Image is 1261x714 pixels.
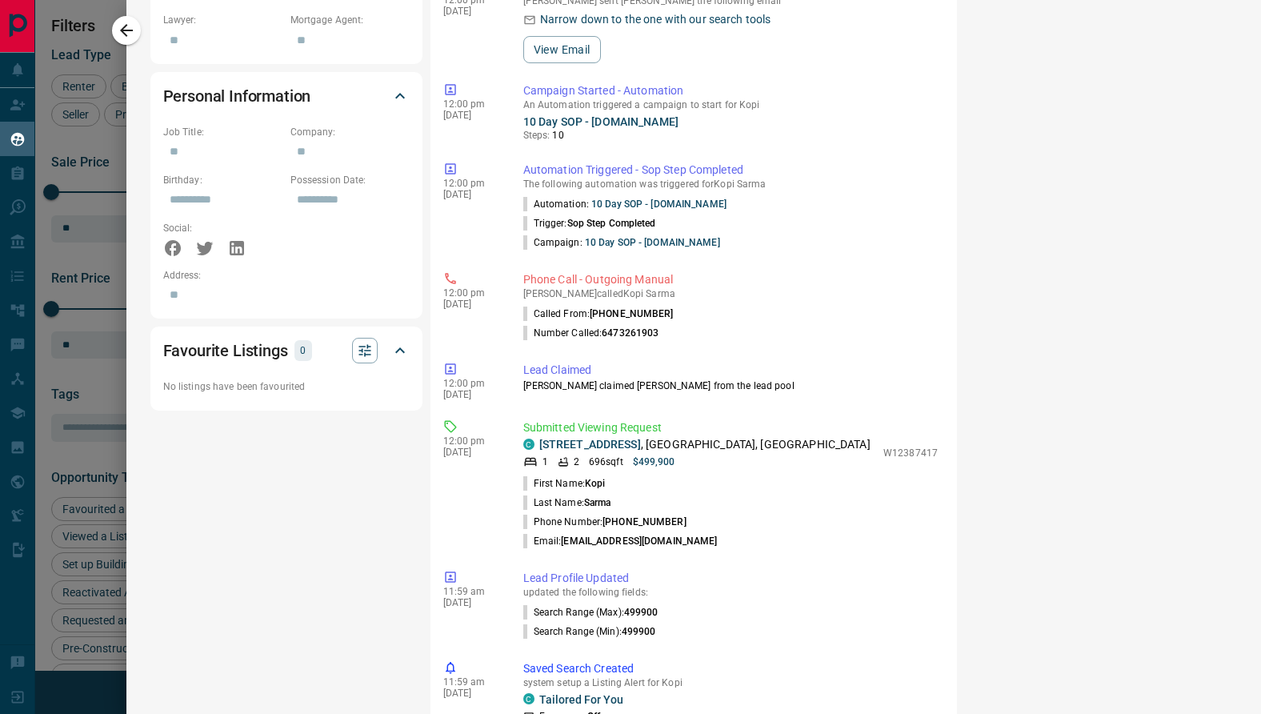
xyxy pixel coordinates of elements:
p: [DATE] [443,110,499,121]
a: 10 Day SOP - [DOMAIN_NAME] [523,115,679,128]
a: 10 Day SOP - [DOMAIN_NAME] [591,199,727,210]
p: 0 [299,342,307,359]
p: 12:00 pm [443,178,499,189]
p: 12:00 pm [443,435,499,447]
p: 2 [574,455,579,469]
p: Number Called: [523,326,659,340]
p: 1 [542,455,548,469]
p: W12387417 [883,446,938,460]
p: 12:00 pm [443,287,499,299]
p: An Automation triggered a campaign to start for Kopi [523,99,938,110]
a: [STREET_ADDRESS] [539,438,641,451]
p: Mortgage Agent: [290,13,410,27]
p: Job Title: [163,125,282,139]
a: 10 Day SOP - [DOMAIN_NAME] [585,237,720,248]
p: updated the following fields: [523,587,938,598]
span: Sarma [584,497,611,508]
button: View Email [523,36,601,63]
p: Campaign Started - Automation [523,82,938,99]
div: condos.ca [523,693,534,704]
p: 12:00 pm [443,98,499,110]
p: Possession Date: [290,173,410,187]
p: First Name: [523,476,606,491]
p: $499,900 [633,455,675,469]
div: condos.ca [523,439,534,450]
span: [PHONE_NUMBER] [590,308,674,319]
p: Campaign: [523,235,720,250]
p: 696 sqft [589,455,623,469]
p: [DATE] [443,447,499,458]
p: Email: [523,534,718,548]
p: Company: [290,125,410,139]
p: [DATE] [443,6,499,17]
p: [DATE] [443,688,499,699]
p: No listings have been favourited [163,379,410,394]
p: Trigger: [523,216,656,231]
p: [DATE] [443,189,499,200]
p: [DATE] [443,597,499,608]
span: 499900 [624,607,659,618]
p: Lead Profile Updated [523,570,938,587]
span: Sop Step Completed [567,218,656,229]
p: Phone Number: [523,515,687,529]
p: Automation Triggered - Sop Step Completed [523,162,938,178]
p: Lead Claimed [523,362,938,379]
span: Kopi [585,478,605,489]
p: Birthday: [163,173,282,187]
p: Phone Call - Outgoing Manual [523,271,938,288]
p: Narrow down to the one with our search tools [540,11,771,28]
p: [PERSON_NAME] claimed [PERSON_NAME] from the lead pool [523,379,938,393]
p: [DATE] [443,299,499,310]
p: Search Range (Max) : [523,605,659,620]
p: 11:59 am [443,586,499,597]
p: Submitted Viewing Request [523,419,938,436]
h2: Favourite Listings [163,338,288,363]
div: Favourite Listings0 [163,331,410,370]
p: system setup a Listing Alert for Kopi [523,677,938,688]
p: , [GEOGRAPHIC_DATA], [GEOGRAPHIC_DATA] [539,436,871,453]
p: [PERSON_NAME] called Kopi Sarma [523,288,938,299]
p: 11:59 am [443,676,499,688]
p: The following automation was triggered for Kopi Sarma [523,178,938,190]
p: Last Name: [523,495,611,510]
span: 6473261903 [602,327,659,339]
a: Tailored For You [539,693,623,706]
h2: Personal Information [163,83,311,109]
p: Lawyer: [163,13,282,27]
p: 12:00 pm [443,378,499,389]
span: 499900 [622,626,656,637]
div: Personal Information [163,77,410,115]
p: Automation: [523,197,727,211]
p: Social: [163,221,282,235]
p: Search Range (Min) : [523,624,656,639]
p: Called From: [523,307,674,321]
p: Steps: [523,128,938,142]
p: Address: [163,268,410,283]
span: 10 [552,130,563,141]
span: [EMAIL_ADDRESS][DOMAIN_NAME] [561,535,717,547]
span: [PHONE_NUMBER] [602,516,687,527]
p: [DATE] [443,389,499,400]
p: Saved Search Created [523,660,938,677]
